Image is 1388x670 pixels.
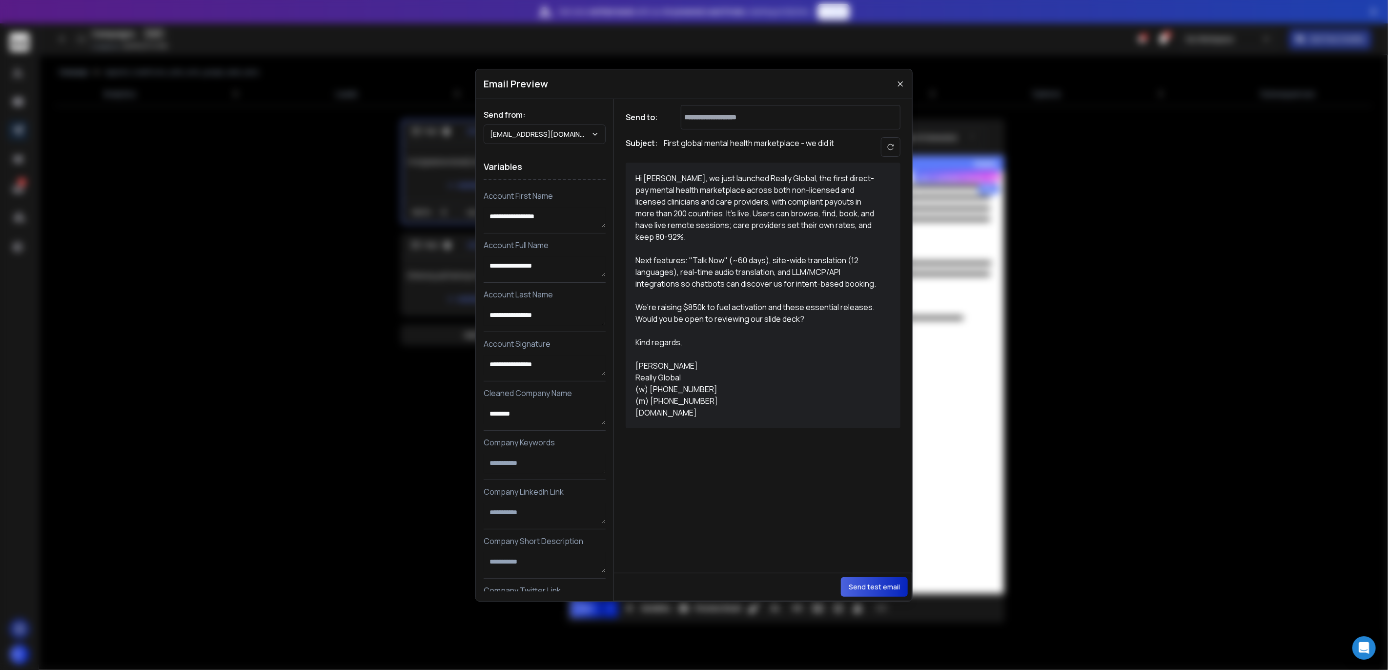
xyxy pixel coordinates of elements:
[484,486,606,498] p: Company LinkedIn Link
[484,77,548,91] h1: Email Preview
[484,535,606,547] p: Company Short Description
[490,129,591,139] p: [EMAIL_ADDRESS][DOMAIN_NAME]
[484,154,606,180] h1: Variables
[484,109,606,121] h1: Send from:
[484,585,606,596] p: Company Twitter Link
[626,137,658,157] h1: Subject:
[484,338,606,350] p: Account Signature
[664,137,834,157] p: First global mental health marketplace - we did it
[626,111,665,123] h1: Send to:
[484,190,606,202] p: Account First Name
[635,172,879,419] div: Hi [PERSON_NAME], we just launched Really Global, the first direct-pay mental health marketplace ...
[484,239,606,251] p: Account Full Name
[484,437,606,448] p: Company Keywords
[1352,636,1376,660] div: Open Intercom Messenger
[841,577,908,597] button: Send test email
[484,387,606,399] p: Cleaned Company Name
[484,289,606,300] p: Account Last Name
